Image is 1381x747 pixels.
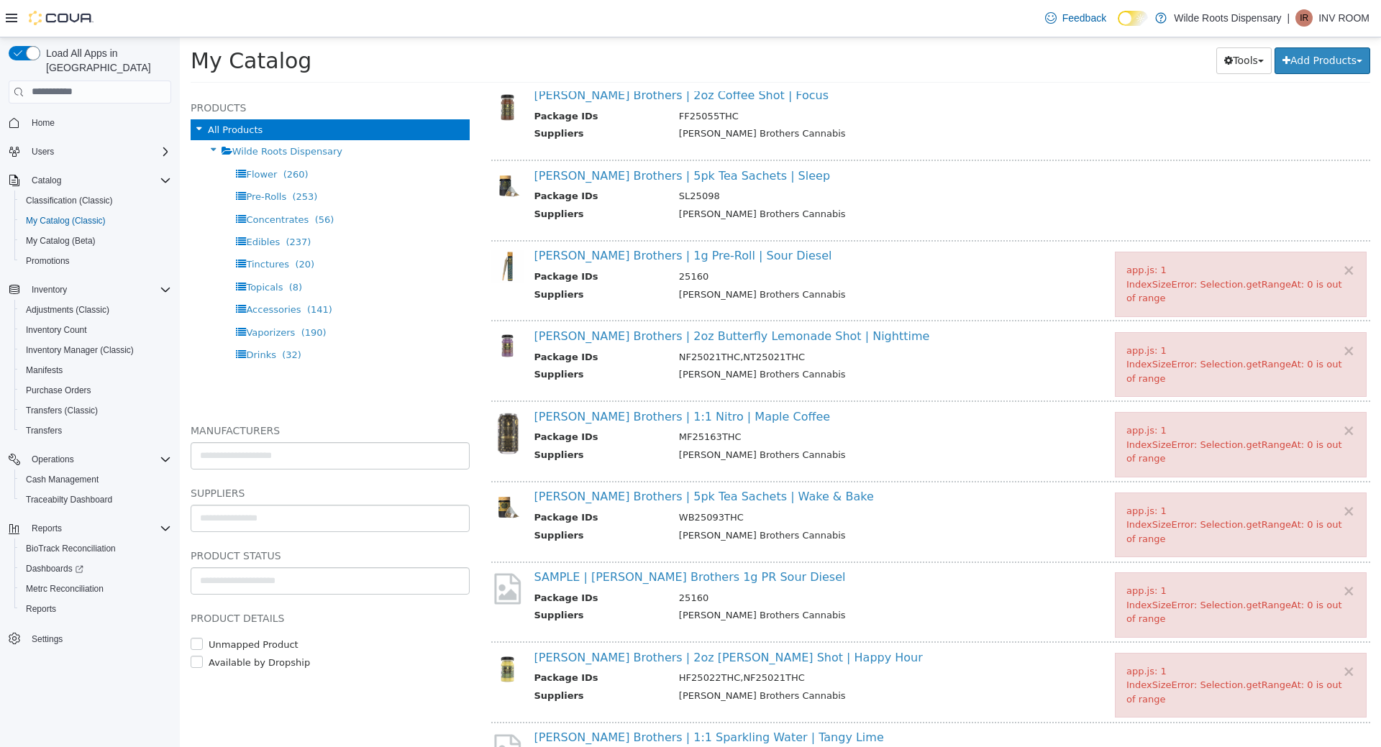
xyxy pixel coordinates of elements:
span: (8) [109,244,122,255]
button: Adjustments (Classic) [14,300,177,320]
a: [PERSON_NAME] Brothers | 2oz [PERSON_NAME] Shot | Happy Hour [355,613,743,627]
button: BioTrack Reconciliation [14,539,177,559]
a: [PERSON_NAME] Brothers | 2oz Butterfly Lemonade Shot | Nighttime [355,292,750,306]
span: Reports [26,603,56,615]
button: Operations [3,449,177,469]
button: Promotions [14,251,177,271]
span: Adjustments (Classic) [26,304,109,316]
span: Metrc Reconciliation [26,583,104,595]
span: Traceabilty Dashboard [26,494,112,505]
th: Package IDs [355,633,488,651]
a: Dashboards [14,559,177,579]
th: Suppliers [355,571,488,589]
span: Promotions [26,255,70,267]
th: Package IDs [355,152,488,170]
div: INV ROOM [1295,9,1313,27]
button: × [1162,627,1175,642]
a: [PERSON_NAME] Brothers | 5pk Tea Sachets | Wake & Bake [355,452,694,466]
span: Settings [26,629,171,647]
button: Users [26,143,60,160]
img: missing-image.png [311,695,344,730]
h5: Suppliers [11,447,290,464]
button: Inventory Manager (Classic) [14,340,177,360]
img: 150 [311,614,344,651]
th: Suppliers [355,651,488,669]
span: (20) [115,221,135,232]
span: Users [26,143,171,160]
img: 150 [311,132,344,165]
span: Topicals [66,244,103,255]
p: Wilde Roots Dispensary [1174,9,1281,27]
span: Purchase Orders [26,385,91,396]
button: Traceabilty Dashboard [14,490,177,510]
span: Transfers (Classic) [20,402,171,419]
span: IR [1300,9,1308,27]
th: Package IDs [355,72,488,90]
button: × [1162,306,1175,321]
a: Adjustments (Classic) [20,301,115,318]
button: Manifests [14,360,177,380]
span: Classification (Classic) [26,195,113,206]
button: Reports [14,599,177,619]
span: Metrc Reconciliation [20,580,171,597]
button: × [1162,386,1175,401]
th: Suppliers [355,411,488,429]
span: Transfers (Classic) [26,405,98,416]
span: Settings [32,633,63,645]
span: BioTrack Reconciliation [26,543,116,554]
td: [PERSON_NAME] Brothers Cannabis [488,170,1159,188]
a: Classification (Classic) [20,192,119,209]
img: missing-image.png [311,533,344,569]
button: Tools [1036,10,1092,37]
button: Reports [3,518,177,539]
button: My Catalog (Beta) [14,231,177,251]
a: Settings [26,631,68,648]
td: 25160 [488,554,1159,572]
button: Settings [3,628,177,649]
span: Reports [20,600,171,618]
h5: Manufacturers [11,385,290,402]
button: Transfers [14,421,177,441]
a: Traceabilty Dashboard [20,491,118,508]
span: My Catalog [11,11,132,36]
a: My Catalog (Beta) [20,232,101,249]
span: Pre-Rolls [66,154,106,165]
span: Drinks [66,312,96,323]
a: Inventory Count [20,321,93,339]
span: Tinctures [66,221,109,232]
th: Suppliers [355,491,488,509]
button: × [1162,467,1175,482]
a: Feedback [1039,4,1112,32]
h5: Products [11,62,290,79]
span: Dashboards [26,563,83,574]
span: Operations [32,454,74,465]
td: MF25163THC [488,393,1159,411]
span: All Products [28,87,83,98]
div: app.js: 1 IndexSizeError: Selection.getRangeAt: 0 is out of range [947,386,1175,429]
th: Suppliers [355,89,488,107]
span: Catalog [32,175,61,186]
img: 150 [311,293,344,325]
td: NF25021THC,NT25021THC [488,313,1159,331]
a: Promotions [20,252,76,270]
div: app.js: 1 IndexSizeError: Selection.getRangeAt: 0 is out of range [947,226,1175,268]
button: Catalog [3,170,177,191]
input: Dark Mode [1118,11,1148,26]
a: Purchase Orders [20,382,97,399]
p: | [1287,9,1290,27]
span: Inventory Count [26,324,87,336]
span: Inventory Manager (Classic) [20,342,171,359]
th: Package IDs [355,313,488,331]
div: app.js: 1 IndexSizeError: Selection.getRangeAt: 0 is out of range [947,467,1175,509]
span: Classification (Classic) [20,192,171,209]
span: Transfers [20,422,171,439]
span: (56) [135,177,155,188]
td: [PERSON_NAME] Brothers Cannabis [488,89,1159,107]
label: Available by Dropship [25,618,130,633]
span: Dashboards [20,560,171,577]
label: Unmapped Product [25,600,119,615]
span: Transfers [26,425,62,436]
td: WB25093THC [488,473,1159,491]
a: Metrc Reconciliation [20,580,109,597]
